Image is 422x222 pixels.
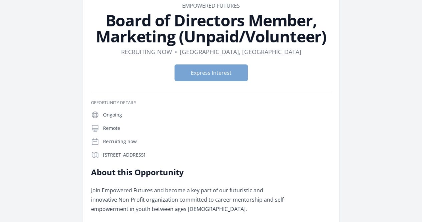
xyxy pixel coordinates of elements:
h2: About this Opportunity [91,167,286,178]
button: Express Interest [174,64,248,81]
p: Ongoing [103,112,331,118]
a: Empowered Futures [182,2,240,9]
p: Recruiting now [103,138,331,145]
div: • [175,47,177,56]
h3: Opportunity Details [91,100,331,105]
p: Remote [103,125,331,132]
dd: Recruiting now [121,47,172,56]
h1: Board of Directors Member, Marketing (Unpaid/Volunteer) [91,12,331,44]
p: Join Empowered Futures and become a key part of our futuristic and innovative Non-Profit organiza... [91,186,286,214]
dd: [GEOGRAPHIC_DATA], [GEOGRAPHIC_DATA] [180,47,301,56]
p: [STREET_ADDRESS] [103,152,331,158]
